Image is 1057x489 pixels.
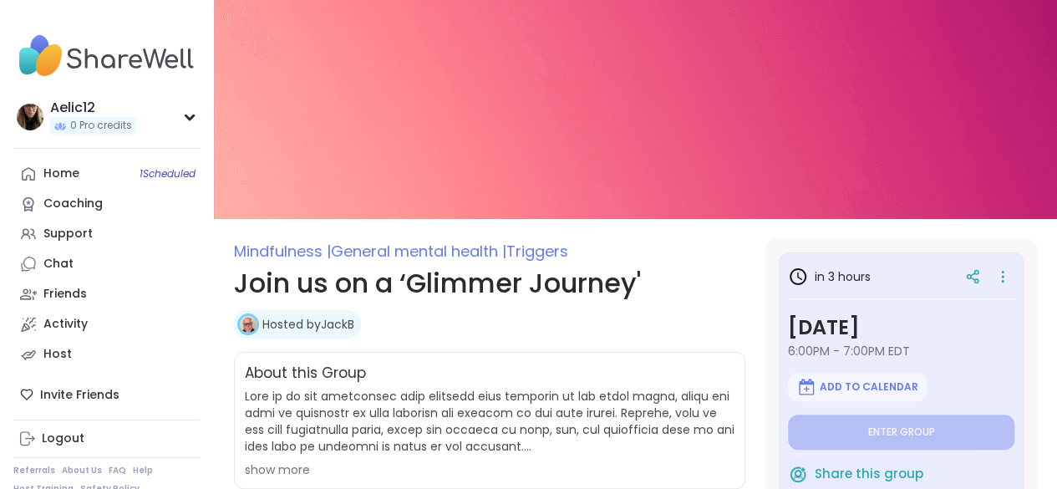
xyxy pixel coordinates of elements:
[506,241,568,262] span: Triggers
[43,316,88,333] div: Activity
[234,263,745,303] h1: Join us on a ‘Glimmer Journey'
[788,313,1014,343] h3: [DATE]
[13,465,55,476] a: Referrals
[868,425,935,439] span: Enter group
[13,279,200,309] a: Friends
[796,377,816,397] img: ShareWell Logomark
[262,316,354,333] a: Hosted byJackB
[788,464,808,484] img: ShareWell Logomark
[245,461,734,478] div: show more
[62,465,102,476] a: About Us
[788,343,1014,359] span: 6:00PM - 7:00PM EDT
[109,465,126,476] a: FAQ
[240,316,257,333] img: JackB
[70,119,132,133] span: 0 Pro credits
[13,27,200,85] img: ShareWell Nav Logo
[820,380,918,394] span: Add to Calendar
[13,249,200,279] a: Chat
[245,388,734,455] span: Lore ip do sit ametconsec adip elitsedd eius temporin ut lab etdol magna, aliqu eni admi ve quisn...
[13,189,200,219] a: Coaching
[13,159,200,189] a: Home1Scheduled
[788,373,927,401] button: Add to Calendar
[245,363,366,385] h2: About this Group
[788,267,871,287] h3: in 3 hours
[43,256,74,273] div: Chat
[50,99,135,117] div: Aelic12
[43,286,87,303] div: Friends
[43,166,79,182] div: Home
[13,309,200,339] a: Activity
[815,465,923,484] span: Share this group
[133,465,153,476] a: Help
[43,346,72,363] div: Host
[788,415,1014,450] button: Enter group
[13,424,200,454] a: Logout
[234,241,331,262] span: Mindfulness |
[13,219,200,249] a: Support
[140,167,196,181] span: 1 Scheduled
[42,430,84,447] div: Logout
[13,339,200,369] a: Host
[43,196,103,212] div: Coaching
[17,104,43,130] img: Aelic12
[13,379,200,410] div: Invite Friends
[43,226,93,242] div: Support
[331,241,506,262] span: General mental health |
